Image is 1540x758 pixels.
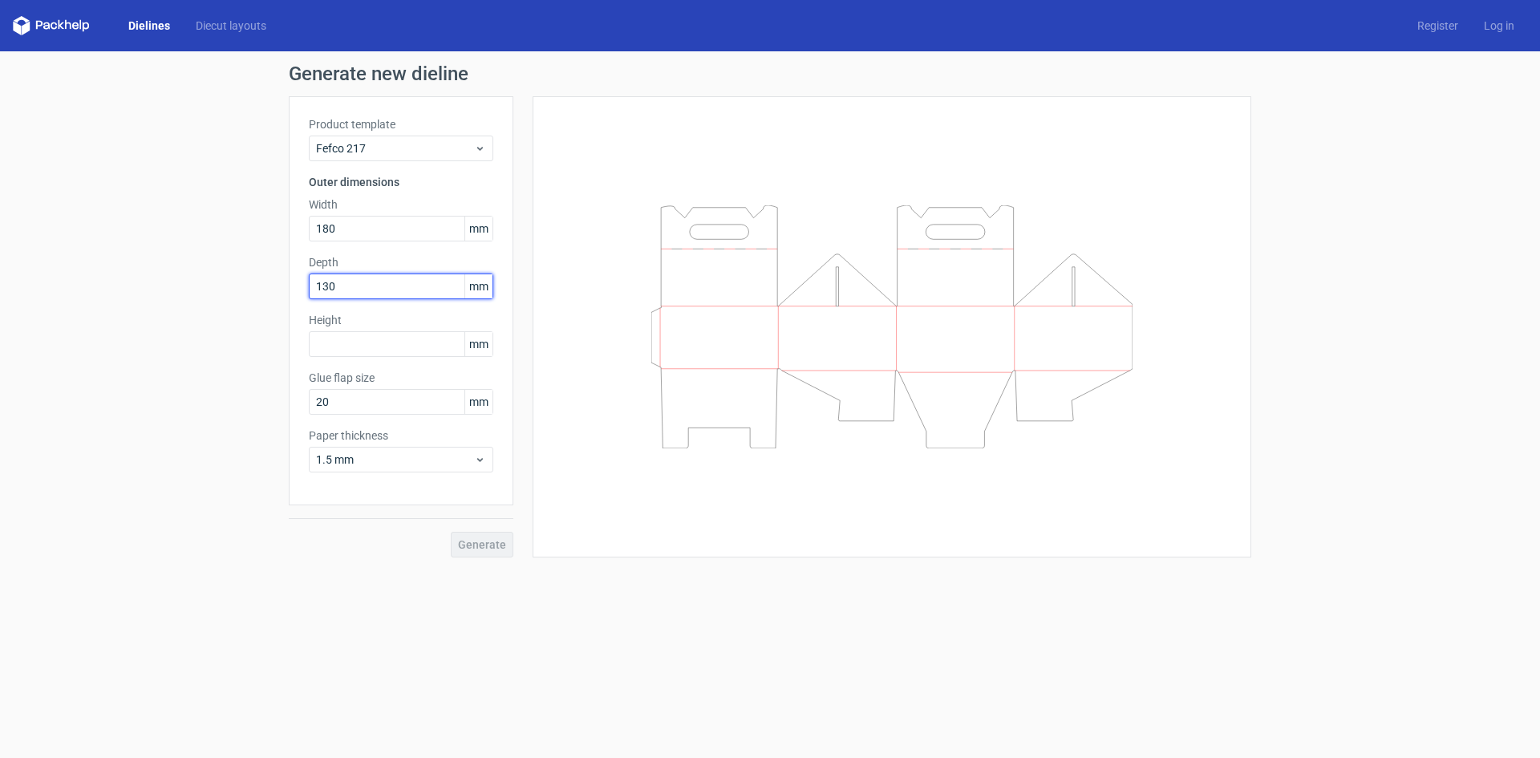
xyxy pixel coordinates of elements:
[309,197,493,213] label: Width
[115,18,183,34] a: Dielines
[464,217,492,241] span: mm
[309,428,493,444] label: Paper thickness
[309,254,493,270] label: Depth
[289,64,1251,83] h1: Generate new dieline
[464,390,492,414] span: mm
[464,332,492,356] span: mm
[183,18,279,34] a: Diecut layouts
[309,174,493,190] h3: Outer dimensions
[309,370,493,386] label: Glue flap size
[316,452,474,468] span: 1.5 mm
[316,140,474,156] span: Fefco 217
[309,116,493,132] label: Product template
[1404,18,1471,34] a: Register
[1471,18,1527,34] a: Log in
[464,274,492,298] span: mm
[309,312,493,328] label: Height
